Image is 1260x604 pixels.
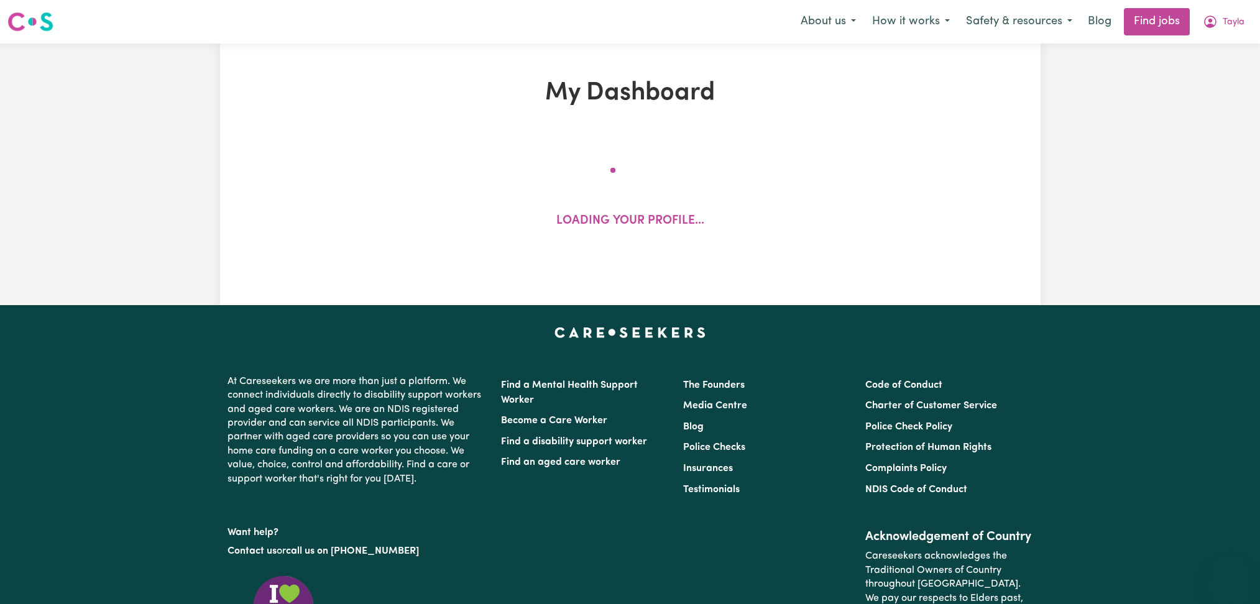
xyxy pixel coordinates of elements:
a: Careseekers logo [7,7,53,36]
a: Testimonials [683,485,740,495]
button: My Account [1195,9,1253,35]
button: How it works [864,9,958,35]
p: Loading your profile... [556,213,704,231]
p: or [228,539,486,563]
a: Contact us [228,546,277,556]
a: The Founders [683,380,745,390]
a: call us on [PHONE_NUMBER] [286,546,419,556]
p: At Careseekers we are more than just a platform. We connect individuals directly to disability su... [228,370,486,491]
a: Blog [1080,8,1119,35]
span: Tayla [1223,16,1244,29]
a: Become a Care Worker [501,416,607,426]
a: Careseekers home page [554,327,706,337]
a: Code of Conduct [865,380,942,390]
button: About us [793,9,864,35]
a: Police Check Policy [865,422,952,432]
a: Complaints Policy [865,464,947,474]
a: Insurances [683,464,733,474]
a: NDIS Code of Conduct [865,485,967,495]
p: Want help? [228,521,486,539]
a: Protection of Human Rights [865,442,991,452]
a: Charter of Customer Service [865,401,997,411]
h2: Acknowledgement of Country [865,529,1032,544]
iframe: Button to launch messaging window [1210,554,1250,594]
a: Find an aged care worker [501,457,620,467]
button: Safety & resources [958,9,1080,35]
a: Media Centre [683,401,747,411]
h1: My Dashboard [364,78,896,108]
a: Find jobs [1124,8,1190,35]
a: Find a disability support worker [501,437,647,447]
img: Careseekers logo [7,11,53,33]
a: Police Checks [683,442,745,452]
a: Find a Mental Health Support Worker [501,380,638,405]
a: Blog [683,422,704,432]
